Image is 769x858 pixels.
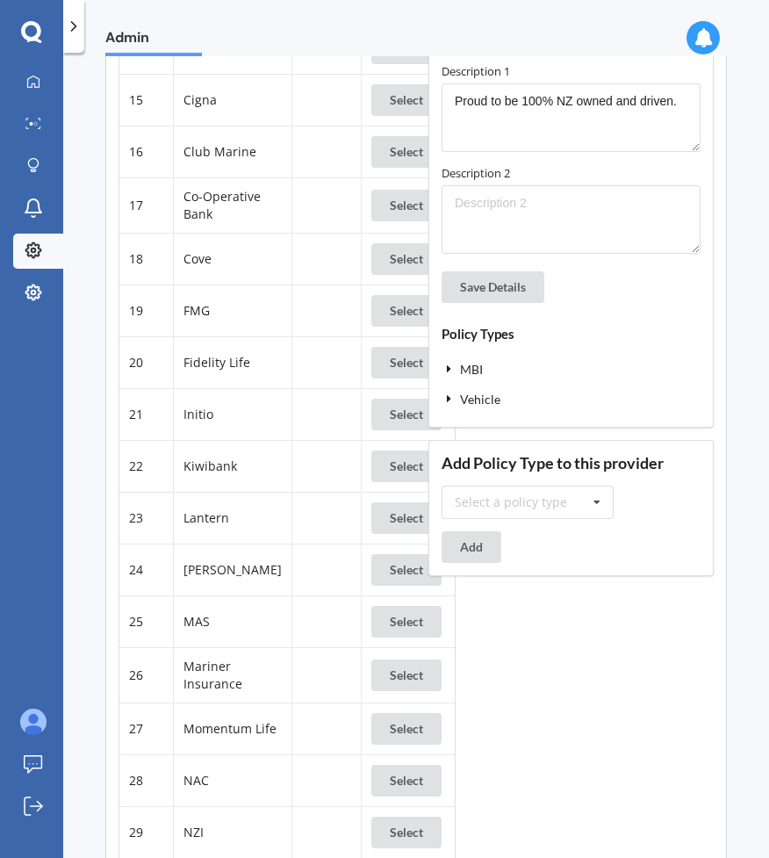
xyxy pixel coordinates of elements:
[173,177,291,233] td: Co-Operative Bank
[119,388,173,440] td: 21
[119,233,173,285] td: 18
[119,126,173,177] td: 16
[20,709,47,735] img: ALV-UjU6YHOUIM1AGx_4vxbOkaOq-1eqc8a3URkVIJkc_iWYmQ98kTe7fc9QMVOBV43MoXmOPfWPN7JjnmUwLuIGKVePaQgPQ...
[371,243,442,275] button: Select
[105,29,202,53] span: Admin
[371,554,442,586] button: Select
[173,544,291,595] td: [PERSON_NAME]
[173,388,291,440] td: Initio
[119,285,173,336] td: 19
[173,647,291,703] td: Mariner Insurance
[119,544,173,595] td: 24
[119,440,173,492] td: 22
[371,502,442,534] button: Select
[119,647,173,703] td: 26
[371,606,442,638] button: Select
[173,126,291,177] td: Club Marine
[173,440,291,492] td: Kiwibank
[442,62,701,80] label: Description 1
[371,347,442,379] button: Select
[442,271,544,303] button: Save Details
[119,74,173,126] td: 15
[442,385,701,415] div: Vehicle
[173,703,291,754] td: Momentum Life
[371,136,442,168] button: Select
[442,453,701,473] h3: Add Policy Type to this provider
[442,355,701,385] div: MBI
[442,83,701,152] textarea: Proud to be 100% NZ owned and driven.
[371,295,442,327] button: Select
[442,531,501,563] button: Add
[119,177,173,233] td: 17
[371,399,442,430] button: Select
[371,765,442,797] button: Select
[173,285,291,336] td: FMG
[455,496,567,508] div: Select a policy type
[173,492,291,544] td: Lantern
[119,754,173,806] td: 28
[442,164,701,182] label: Description 2
[371,817,442,848] button: Select
[442,326,701,342] h4: Policy Types
[371,190,442,221] button: Select
[371,84,442,116] button: Select
[119,703,173,754] td: 27
[119,806,173,858] td: 29
[173,754,291,806] td: NAC
[371,713,442,745] button: Select
[119,336,173,388] td: 20
[119,492,173,544] td: 23
[173,233,291,285] td: Cove
[173,336,291,388] td: Fidelity Life
[371,660,442,691] button: Select
[371,451,442,482] button: Select
[173,595,291,647] td: MAS
[119,595,173,647] td: 25
[173,74,291,126] td: Cigna
[173,806,291,858] td: NZI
